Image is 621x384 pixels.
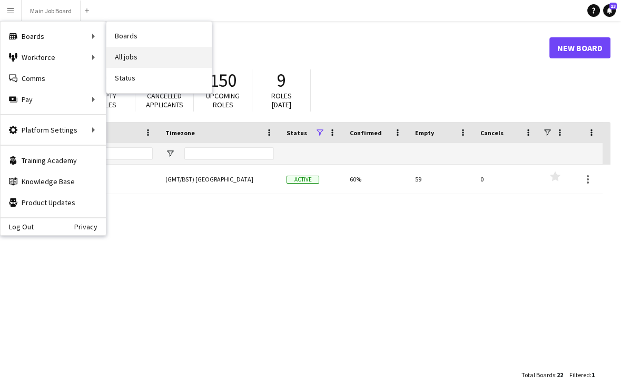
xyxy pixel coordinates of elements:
a: All jobs [106,47,212,68]
div: Workforce [1,47,106,68]
div: 60% [343,165,409,194]
div: Pay [1,89,106,110]
a: Log Out [1,223,34,231]
a: Comms [1,68,106,89]
span: Confirmed [350,129,382,137]
div: 59 [409,165,474,194]
a: Boards [106,26,212,47]
a: New Board [549,37,610,58]
div: 0 [474,165,539,194]
input: Timezone Filter Input [184,147,274,160]
a: Status [106,68,212,89]
span: Filtered [569,371,590,379]
a: 13 [603,4,616,17]
span: 13 [609,3,617,9]
span: 22 [557,371,563,379]
span: Empty [415,129,434,137]
a: Privacy [74,223,106,231]
a: Training Academy [1,150,106,171]
button: Open Filter Menu [165,149,175,158]
span: Cancelled applicants [146,91,183,109]
span: 9 [277,69,286,92]
span: Active [287,176,319,184]
h1: Boards [18,40,549,56]
span: 150 [210,69,236,92]
span: Timezone [165,129,195,137]
span: Cancels [480,129,504,137]
span: Roles [DATE] [271,91,292,109]
div: Boards [1,26,106,47]
a: Knowledge Base [1,171,106,192]
div: (GMT/BST) [GEOGRAPHIC_DATA] [159,165,280,194]
div: Platform Settings [1,119,106,140]
span: 1 [592,371,595,379]
span: Status [287,129,307,137]
button: Main Job Board [22,1,81,21]
span: Total Boards [521,371,555,379]
a: Product Updates [1,192,106,213]
span: Upcoming roles [206,91,240,109]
